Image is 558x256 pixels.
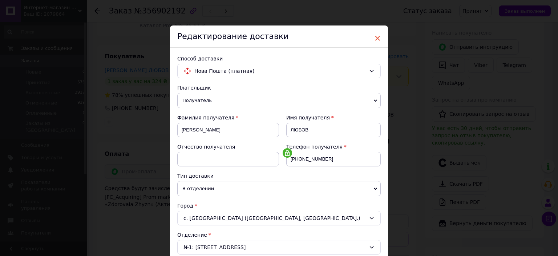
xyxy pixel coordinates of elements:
[286,144,343,150] span: Телефон получателя
[177,173,214,179] span: Тип доставки
[194,67,366,75] span: Нова Пошта (платная)
[177,231,381,239] div: Отделение
[286,115,330,121] span: Имя получателя
[286,152,381,166] input: +380
[177,240,381,255] div: №1: [STREET_ADDRESS]
[177,85,211,91] span: Плательщик
[177,144,235,150] span: Отчество получателя
[177,202,381,209] div: Город
[177,55,381,62] div: Способ доставки
[374,32,381,44] span: ×
[177,211,381,225] div: с. [GEOGRAPHIC_DATA] ([GEOGRAPHIC_DATA], [GEOGRAPHIC_DATA].)
[177,93,381,108] span: Получатель
[177,115,234,121] span: Фамилия получателя
[177,181,381,196] span: В отделении
[170,25,388,48] div: Редактирование доставки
